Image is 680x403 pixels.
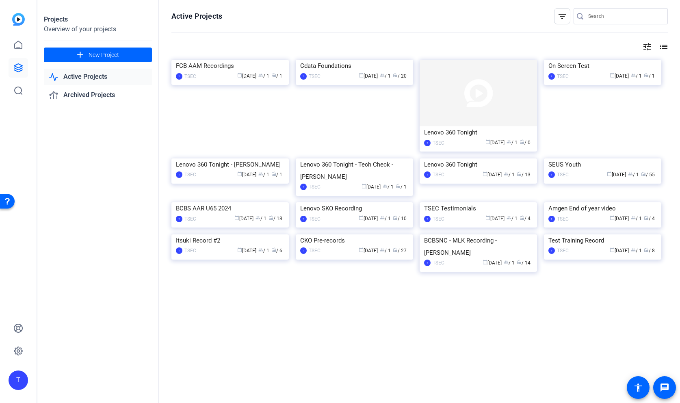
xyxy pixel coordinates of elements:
[517,260,522,264] span: radio
[9,370,28,390] div: T
[269,216,282,221] span: / 18
[184,215,196,223] div: TSEC
[610,248,629,253] span: [DATE]
[610,247,615,252] span: calendar_today
[300,158,409,183] div: Lenovo 360 Tonight - Tech Check - [PERSON_NAME]
[184,72,196,80] div: TSEC
[631,247,636,252] span: group
[393,248,407,253] span: / 27
[380,215,385,220] span: group
[520,140,531,145] span: / 0
[507,216,518,221] span: / 1
[300,247,307,254] div: T
[256,215,260,220] span: group
[483,260,502,266] span: [DATE]
[660,383,669,392] mat-icon: message
[610,73,629,79] span: [DATE]
[557,247,569,255] div: TSEC
[504,260,515,266] span: / 1
[380,216,391,221] span: / 1
[237,171,242,176] span: calendar_today
[548,60,657,72] div: On Screen Test
[300,216,307,222] div: T
[237,172,256,178] span: [DATE]
[258,172,269,178] span: / 1
[485,140,505,145] span: [DATE]
[557,215,569,223] div: TSEC
[631,216,642,221] span: / 1
[171,11,222,21] h1: Active Projects
[380,247,385,252] span: group
[641,172,655,178] span: / 55
[433,215,444,223] div: TSEC
[588,11,661,21] input: Search
[424,171,431,178] div: T
[483,171,487,176] span: calendar_today
[424,126,533,139] div: Lenovo 360 Tonight
[548,216,555,222] div: T
[176,158,284,171] div: Lenovo 360 Tonight - [PERSON_NAME]
[44,24,152,34] div: Overview of your projects
[44,87,152,104] a: Archived Projects
[631,73,642,79] span: / 1
[176,247,182,254] div: T
[507,140,518,145] span: / 1
[362,184,366,188] span: calendar_today
[89,51,119,59] span: New Project
[548,234,657,247] div: Test Training Record
[258,247,263,252] span: group
[557,171,569,179] div: TSEC
[383,184,388,188] span: group
[517,172,531,178] span: / 13
[644,215,649,220] span: radio
[507,139,511,144] span: group
[309,72,321,80] div: TSEC
[424,158,533,171] div: Lenovo 360 Tonight
[237,73,256,79] span: [DATE]
[393,216,407,221] span: / 10
[433,171,444,179] div: TSEC
[424,234,533,259] div: BCBSNC - MLK Recording - [PERSON_NAME]
[359,215,364,220] span: calendar_today
[300,60,409,72] div: Cdata Foundations
[271,73,276,78] span: radio
[548,158,657,171] div: SEUS Youth
[258,73,269,79] span: / 1
[309,183,321,191] div: TSEC
[380,248,391,253] span: / 1
[504,260,509,264] span: group
[520,139,524,144] span: radio
[271,73,282,79] span: / 1
[548,171,555,178] div: T
[520,215,524,220] span: radio
[433,139,444,147] div: TSEC
[517,260,531,266] span: / 14
[44,48,152,62] button: New Project
[271,171,276,176] span: radio
[548,202,657,214] div: Amgen End of year video
[607,171,612,176] span: calendar_today
[520,216,531,221] span: / 4
[237,248,256,253] span: [DATE]
[424,140,431,146] div: T
[507,215,511,220] span: group
[633,383,643,392] mat-icon: accessibility
[483,172,502,178] span: [DATE]
[271,247,276,252] span: radio
[424,216,431,222] div: T
[271,172,282,178] span: / 1
[300,202,409,214] div: Lenovo SKO Recording
[644,248,655,253] span: / 8
[359,73,364,78] span: calendar_today
[610,216,629,221] span: [DATE]
[393,215,398,220] span: radio
[237,73,242,78] span: calendar_today
[644,216,655,221] span: / 4
[631,248,642,253] span: / 1
[628,172,639,178] span: / 1
[300,73,307,80] div: T
[44,69,152,85] a: Active Projects
[628,171,633,176] span: group
[258,248,269,253] span: / 1
[485,215,490,220] span: calendar_today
